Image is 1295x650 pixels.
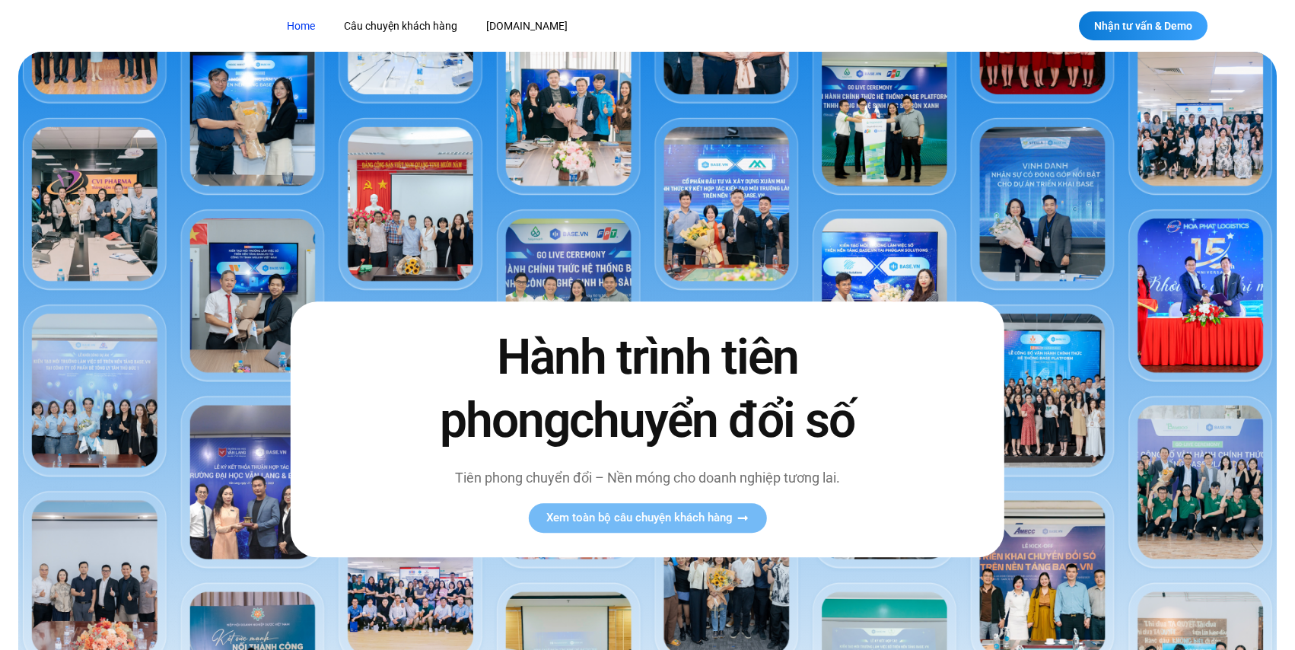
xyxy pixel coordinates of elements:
[546,512,733,524] span: Xem toàn bộ câu chuyện khách hàng
[1094,21,1192,31] span: Nhận tư vấn & Demo
[408,326,887,452] h2: Hành trình tiên phong
[475,12,579,40] a: [DOMAIN_NAME]
[332,12,469,40] a: Câu chuyện khách hàng
[528,503,766,533] a: Xem toàn bộ câu chuyện khách hàng
[408,467,887,488] p: Tiên phong chuyển đổi – Nền móng cho doanh nghiệp tương lai.
[275,12,865,40] nav: Menu
[569,392,854,449] span: chuyển đổi số
[1079,11,1207,40] a: Nhận tư vấn & Demo
[275,12,326,40] a: Home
